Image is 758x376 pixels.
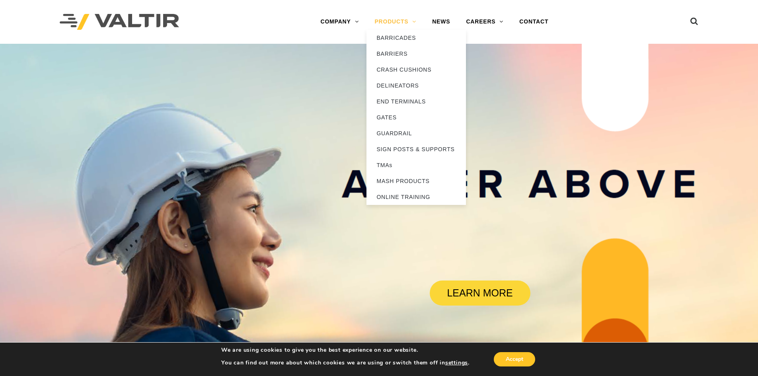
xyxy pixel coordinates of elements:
a: BARRIERS [366,46,466,62]
a: GUARDRAIL [366,125,466,141]
button: settings [445,359,468,366]
a: CONTACT [511,14,556,30]
a: GATES [366,109,466,125]
p: You can find out more about which cookies we are using or switch them off in . [221,359,470,366]
a: CRASH CUSHIONS [366,62,466,78]
a: PRODUCTS [366,14,424,30]
a: BARRICADES [366,30,466,46]
a: TMAs [366,157,466,173]
p: We are using cookies to give you the best experience on our website. [221,347,470,354]
a: END TERMINALS [366,94,466,109]
button: Accept [494,352,535,366]
img: Valtir [60,14,179,30]
a: LEARN MORE [430,281,530,306]
a: MASH PRODUCTS [366,173,466,189]
a: DELINEATORS [366,78,466,94]
a: NEWS [424,14,458,30]
a: SIGN POSTS & SUPPORTS [366,141,466,157]
a: ONLINE TRAINING [366,189,466,205]
a: CAREERS [458,14,511,30]
a: COMPANY [312,14,366,30]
